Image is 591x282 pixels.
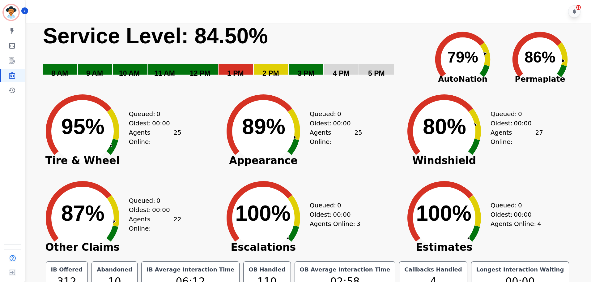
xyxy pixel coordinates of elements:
span: 00:00 [152,119,170,128]
text: 86% [525,49,555,66]
text: 2 PM [262,69,279,77]
span: 0 [337,201,341,210]
span: 00:00 [514,210,532,219]
svg: Service Level: 0% [42,23,423,86]
div: Queued: [491,201,537,210]
div: Agents Online: [491,128,543,146]
span: 22 [173,215,181,233]
text: 89% [242,115,285,139]
div: IB Offered [50,265,84,274]
span: 00:00 [152,205,170,215]
div: Queued: [129,109,175,119]
text: Service Level: 84.50% [43,24,268,48]
div: Queued: [310,109,356,119]
text: 100% [416,201,471,225]
div: Agents Online: [129,215,181,233]
span: Other Claims [36,244,129,250]
div: Oldest: [491,119,537,128]
span: Escalations [217,244,310,250]
span: 00:00 [333,210,351,219]
text: 9 AM [86,69,103,77]
div: Longest Interaction Waiting [475,265,565,274]
text: 3 PM [298,69,314,77]
div: Oldest: [310,210,356,219]
div: Oldest: [129,205,175,215]
span: Windshield [398,158,491,164]
span: 00:00 [333,119,351,128]
text: 80% [423,115,466,139]
div: Oldest: [310,119,356,128]
text: 4 PM [333,69,350,77]
span: 0 [337,109,341,119]
text: 10 AM [119,69,140,77]
img: Bordered avatar [4,5,19,20]
div: Agents Online: [491,219,543,228]
span: 0 [518,109,522,119]
text: 11 AM [154,69,175,77]
div: Oldest: [129,119,175,128]
span: Appearance [217,158,310,164]
span: 0 [156,109,160,119]
span: Tire & Wheel [36,158,129,164]
span: 0 [156,196,160,205]
span: 0 [518,201,522,210]
div: Oldest: [491,210,537,219]
text: 95% [61,115,104,139]
text: 5 PM [368,69,385,77]
span: 25 [173,128,181,146]
div: Agents Online: [310,128,362,146]
div: Agents Online: [310,219,362,228]
div: OB Average Interaction Time [299,265,392,274]
div: Queued: [310,201,356,210]
span: 00:00 [514,119,532,128]
div: Queued: [129,196,175,205]
div: Agents Online: [129,128,181,146]
text: 79% [447,49,478,66]
span: 25 [354,128,362,146]
text: 12 PM [190,69,210,77]
div: Callbacks Handled [403,265,463,274]
text: 8 AM [51,69,68,77]
div: Abandoned [96,265,134,274]
span: 27 [535,128,543,146]
text: 100% [235,201,291,225]
div: OB Handled [247,265,287,274]
span: AutoNation [424,73,501,85]
span: 3 [356,219,360,228]
text: 1 PM [227,69,244,77]
div: 21 [576,5,581,10]
div: Queued: [491,109,537,119]
span: Permaplate [501,73,579,85]
div: IB Average Interaction Time [145,265,236,274]
span: 4 [537,219,541,228]
span: Estimates [398,244,491,250]
text: 87% [61,201,104,225]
